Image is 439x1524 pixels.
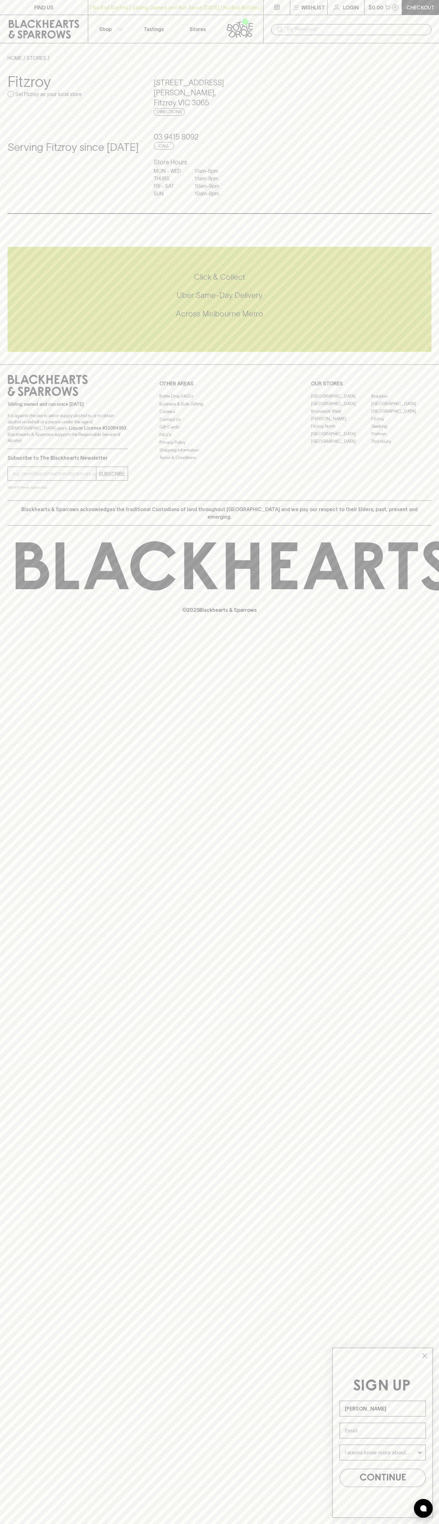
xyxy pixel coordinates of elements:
[353,1379,410,1394] span: SIGN UP
[154,175,185,182] p: THURS
[159,446,280,454] a: Shipping Information
[371,400,431,407] a: [GEOGRAPHIC_DATA]
[311,415,371,422] a: [PERSON_NAME]
[144,25,164,33] p: Tastings
[8,141,139,154] h4: Serving Fitzroy since [DATE]
[12,505,427,521] p: Blackhearts & Sparrows acknowledges the traditional Custodians of land throughout [GEOGRAPHIC_DAT...
[154,142,174,150] a: Call
[190,25,206,33] p: Stores
[159,431,280,438] a: FAQ's
[311,407,371,415] a: Brunswick West
[368,4,383,11] p: $0.00
[132,15,176,43] a: Tastings
[195,182,226,190] p: 10am - 9pm
[311,437,371,445] a: [GEOGRAPHIC_DATA]
[371,392,431,400] a: Braddon
[159,408,280,415] a: Careers
[417,1445,423,1460] button: Show Options
[340,1423,426,1438] input: Email
[340,1401,426,1416] input: Name
[13,469,96,479] input: e.g. jane@blackheartsandsparrows.com.au
[394,6,396,9] p: 0
[371,415,431,422] a: Fitzroy
[154,78,285,108] h5: [STREET_ADDRESS][PERSON_NAME] , Fitzroy VIC 3065
[371,407,431,415] a: [GEOGRAPHIC_DATA]
[69,426,126,431] strong: Liquor License #32064953
[154,157,285,167] h6: Store Hours
[99,470,125,478] p: SUBSCRIBE
[340,1469,426,1487] button: CONTINUE
[154,132,285,142] h5: 03 9415 8092
[99,25,112,33] p: Shop
[8,401,128,407] p: Sibling owned and run since [DATE]
[311,392,371,400] a: [GEOGRAPHIC_DATA]
[371,430,431,437] a: Prahran
[195,175,226,182] p: 11am - 9pm
[159,393,280,400] a: Bottle Drop FAQ's
[419,1350,430,1361] button: Close dialog
[8,272,431,282] h5: Click & Collect
[195,167,226,175] p: 11am - 8pm
[406,4,435,11] p: Checkout
[8,73,139,90] h3: Fitzroy
[154,108,185,116] a: Directions
[371,422,431,430] a: Geelong
[343,4,359,11] p: Login
[159,454,280,462] a: Terms & Conditions
[311,422,371,430] a: Fitzroy North
[159,380,280,387] p: OTHER AREAS
[371,437,431,445] a: Thornbury
[159,415,280,423] a: Contact Us
[27,55,46,61] a: STORES
[8,412,128,444] p: It is against the law to sell or supply alcohol to, or to obtain alcohol on behalf of a person un...
[195,190,226,197] p: 10am - 8pm
[8,484,128,490] p: We will never spam you
[345,1445,417,1460] input: I wanna know more about...
[311,380,431,387] p: OUR STORES
[420,1505,426,1511] img: bubble-icon
[286,24,426,34] input: Try "Pinot noir"
[176,15,220,43] a: Stores
[159,439,280,446] a: Privacy Policy
[8,55,22,61] a: HOME
[159,400,280,408] a: Business & Bulk Gifting
[154,182,185,190] p: FRI - SAT
[88,15,132,43] button: Shop
[8,309,431,319] h5: Across Melbourne Metro
[154,190,185,197] p: SUN
[15,90,82,98] p: Set Fitzroy as your local store
[8,454,128,462] p: Subscribe to The Blackhearts Newsletter
[8,290,431,300] h5: Uber Same-Day Delivery
[159,423,280,431] a: Gift Cards
[311,430,371,437] a: [GEOGRAPHIC_DATA]
[96,467,128,480] button: SUBSCRIBE
[34,4,54,11] p: FIND US
[154,167,185,175] p: MON - WED
[311,400,371,407] a: [GEOGRAPHIC_DATA]
[301,4,325,11] p: Wishlist
[326,1341,439,1524] div: FLYOUT Form
[8,247,431,352] div: Call to action block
